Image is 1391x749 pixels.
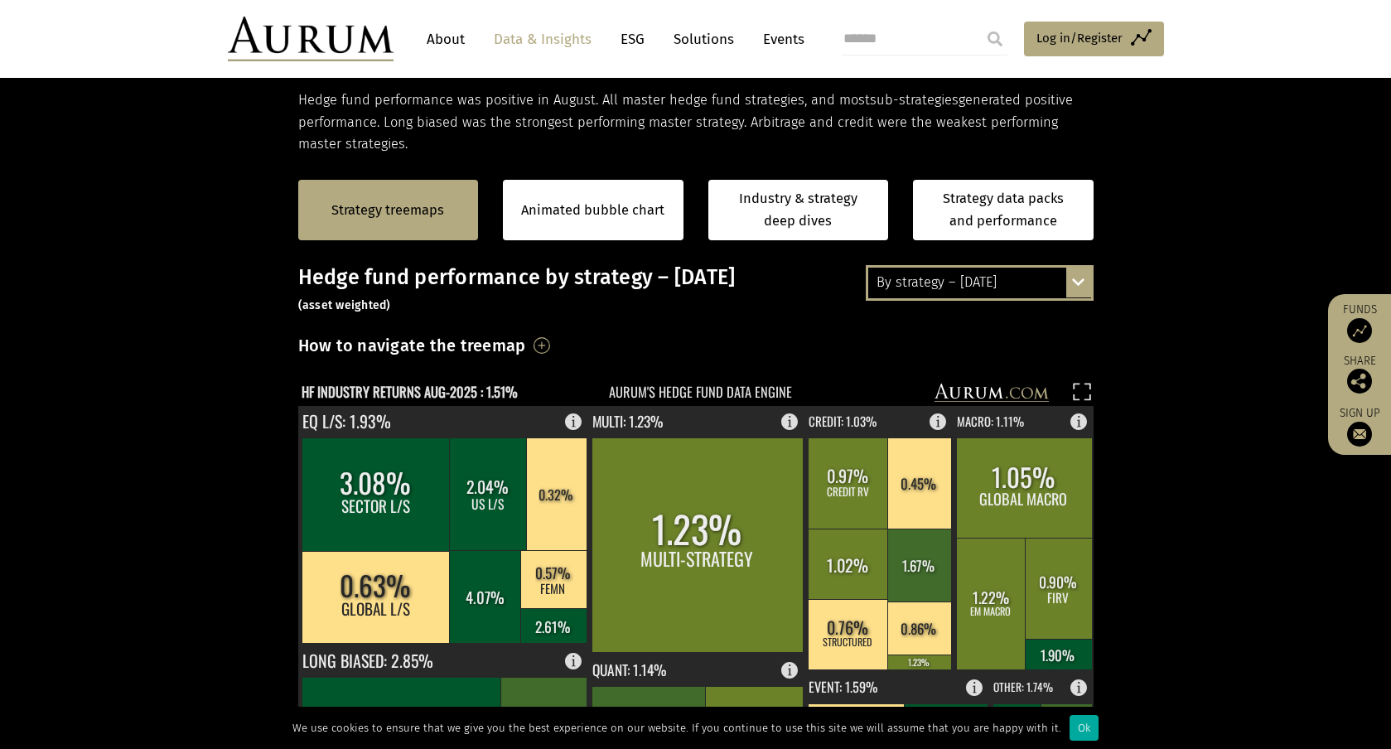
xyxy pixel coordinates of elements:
input: Submit [978,22,1012,56]
h3: Hedge fund performance by strategy – [DATE] [298,265,1094,315]
a: Data & Insights [485,24,600,55]
img: Aurum [228,17,394,61]
p: Hedge fund performance was positive in August. All master hedge fund strategies, and most generat... [298,89,1094,155]
img: Share this post [1347,369,1372,394]
a: Log in/Register [1024,22,1164,56]
img: Sign up to our newsletter [1347,422,1372,447]
span: Log in/Register [1036,28,1123,48]
a: ESG [612,24,653,55]
h3: How to navigate the treemap [298,331,526,360]
a: Strategy data packs and performance [913,180,1094,240]
div: Ok [1070,715,1099,741]
div: Share [1336,355,1383,394]
div: By strategy – [DATE] [868,268,1091,297]
a: About [418,24,473,55]
span: sub-strategies [870,92,959,108]
a: Funds [1336,302,1383,343]
a: Events [755,24,804,55]
a: Animated bubble chart [521,200,664,221]
a: Solutions [665,24,742,55]
a: Industry & strategy deep dives [708,180,889,240]
a: Sign up [1336,406,1383,447]
small: (asset weighted) [298,298,391,312]
img: Access Funds [1347,318,1372,343]
a: Strategy treemaps [331,200,444,221]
